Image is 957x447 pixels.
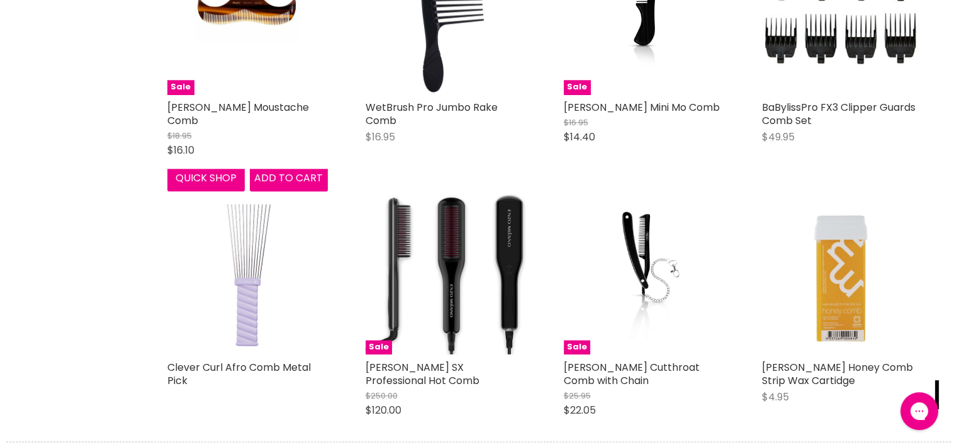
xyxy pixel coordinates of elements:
a: [PERSON_NAME] Honey Comb Strip Wax Cartidge [762,360,913,388]
span: $18.95 [167,130,192,142]
span: Sale [564,80,590,94]
span: Sale [167,80,194,94]
span: Sale [564,340,590,354]
a: WetBrush Pro Jumbo Rake Comb [366,100,498,128]
span: Sale [366,340,392,354]
span: $49.95 [762,130,795,144]
iframe: Gorgias live chat messenger [894,388,944,434]
img: Wahl Cutthroat Comb with Chain [590,194,697,354]
span: $16.95 [564,116,588,128]
button: Add to cart [250,166,328,191]
span: $4.95 [762,390,789,404]
span: $16.10 [167,143,194,157]
a: [PERSON_NAME] Moustache Comb [167,100,309,128]
span: $16.95 [366,130,395,144]
button: Quick shop [167,166,245,191]
span: $14.40 [564,130,595,144]
img: Mancine Honey Comb Strip Wax Cartidge [762,194,922,354]
a: Enzo Milano SX Professional Hot CombSale [366,194,526,354]
a: BaBylissPro FX3 Clipper Guards Comb Set [762,100,915,128]
span: $250.00 [366,390,398,402]
span: $120.00 [366,403,401,417]
a: Clever Curl Afro Comb Metal Pick [167,360,311,388]
a: [PERSON_NAME] SX Professional Hot Comb [366,360,479,388]
a: [PERSON_NAME] Cutthroat Comb with Chain [564,360,700,388]
a: Wahl Cutthroat Comb with ChainSale [564,194,724,354]
img: Enzo Milano SX Professional Hot Comb [366,194,526,354]
img: Clever Curl Afro Comb Metal Pick [167,194,328,354]
span: Add to cart [254,171,323,185]
span: $25.95 [564,390,591,402]
a: [PERSON_NAME] Mini Mo Comb [564,100,720,115]
span: $22.05 [564,403,596,417]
